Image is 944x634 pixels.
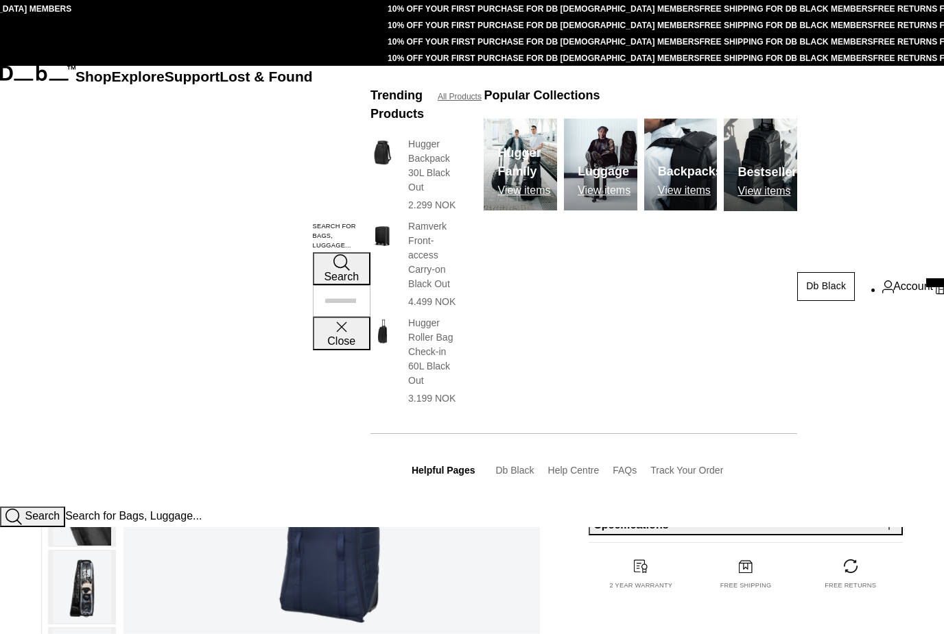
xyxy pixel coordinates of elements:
nav: Main Navigation [75,66,313,507]
p: View items [497,184,557,197]
img: Db [484,119,557,210]
a: 10% OFF YOUR FIRST PURCHASE FOR DB [DEMOGRAPHIC_DATA] MEMBERS [388,21,699,30]
a: Explore [112,69,165,84]
span: Search [25,510,60,522]
a: Track Your Order [650,465,723,476]
h3: Hugger Backpack 30L Black Out [408,137,456,195]
img: Ramverk Front-access Carry-on Black Out [370,219,394,250]
h3: Trending Products [370,86,424,123]
span: Close [327,335,355,347]
a: Db Hugger Family View items [484,119,557,210]
h3: Backpacks [658,162,722,181]
a: All Products [438,90,482,103]
a: FREE SHIPPING FOR DB BLACK MEMBERS [700,53,873,63]
a: Db Black [797,272,855,301]
a: FREE SHIPPING FOR DB BLACK MEMBERS [700,21,873,30]
a: FAQs [613,465,637,476]
img: Db [644,119,718,210]
img: Hugger Backpack 30L Black Out [370,137,394,168]
button: Snow Roller Pro 127L Blue Hour [48,550,116,624]
h3: Popular Collections [484,86,600,105]
a: 10% OFF YOUR FIRST PURCHASE FOR DB [DEMOGRAPHIC_DATA] MEMBERS [388,4,699,14]
img: Hugger Roller Bag Check-in 60L Black Out [370,316,394,347]
a: Help Centre [548,465,600,476]
img: Db [724,119,797,211]
a: Account [882,278,933,295]
a: Support [165,69,220,84]
h3: Hugger Family [497,144,557,181]
span: Search [324,271,359,282]
a: Lost & Found [220,69,312,84]
p: Free shipping [720,581,772,591]
button: Search [313,252,370,285]
a: Shop [75,69,112,84]
h3: Helpful Pages [412,463,475,478]
img: Snow Roller Pro 127L Blue Hour [53,551,111,623]
a: 10% OFF YOUR FIRST PURCHASE FOR DB [DEMOGRAPHIC_DATA] MEMBERS [388,37,699,47]
span: 3.199 NOK [408,393,456,404]
h3: Ramverk Front-access Carry-on Black Out [408,219,456,291]
span: 4.499 NOK [408,296,456,307]
h3: Hugger Roller Bag Check-in 60L Black Out [408,316,456,388]
a: Ramverk Front-access Carry-on Black Out Ramverk Front-access Carry-on Black Out 4.499 NOK [370,219,457,309]
a: Db Luggage View items [564,119,637,210]
label: Search for Bags, Luggage... [313,222,370,251]
span: Account [893,278,933,295]
h3: Bestsellers [737,163,803,182]
p: View items [658,184,722,197]
a: Hugger Roller Bag Check-in 60L Black Out Hugger Roller Bag Check-in 60L Black Out 3.199 NOK [370,316,457,406]
a: Db Black [495,465,534,476]
a: FREE SHIPPING FOR DB BLACK MEMBERS [700,37,873,47]
p: 2 year warranty [610,581,673,591]
a: Db Backpacks View items [644,119,718,210]
button: Close [313,317,370,350]
img: Db [564,119,637,210]
p: View items [578,184,630,197]
a: Db Bestsellers View items [724,119,797,211]
p: Free returns [825,581,876,591]
a: Hugger Backpack 30L Black Out Hugger Backpack 30L Black Out 2.299 NOK [370,137,457,212]
h3: Luggage [578,162,630,181]
span: 2.299 NOK [408,199,456,210]
a: 10% OFF YOUR FIRST PURCHASE FOR DB [DEMOGRAPHIC_DATA] MEMBERS [388,53,699,63]
p: View items [737,185,803,197]
a: FREE SHIPPING FOR DB BLACK MEMBERS [700,4,873,14]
